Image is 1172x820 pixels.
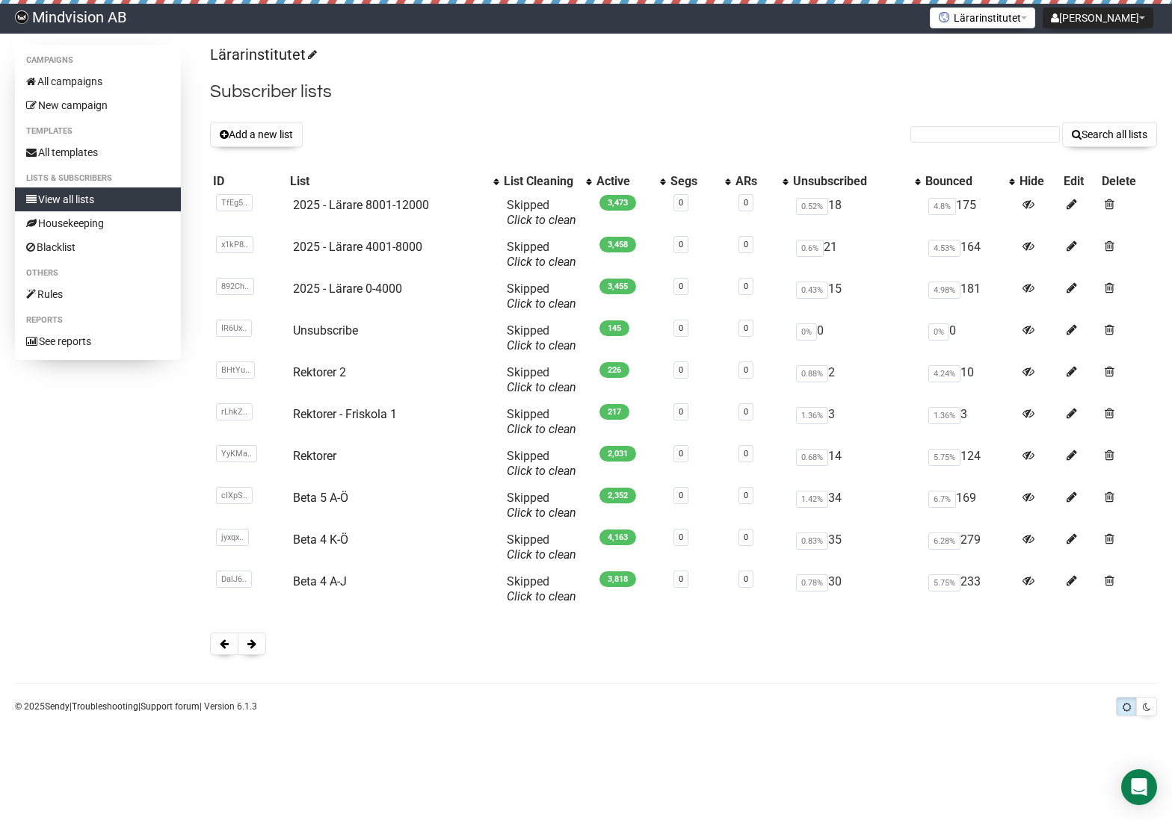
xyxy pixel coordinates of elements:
[679,282,683,291] a: 0
[507,532,576,562] span: Skipped
[925,174,1002,189] div: Bounced
[213,174,284,189] div: ID
[732,171,790,192] th: ARs: No sort applied, activate to apply an ascending sort
[790,171,923,192] th: Unsubscribed: No sort applied, activate to apply an ascending sort
[599,488,636,503] span: 2,352
[216,194,253,211] span: TfEg5..
[15,329,181,353] a: See reports
[210,122,303,147] button: Add a new list
[796,532,828,550] span: 0.83%
[507,422,576,436] a: Click to clean
[922,485,1017,527] td: 169
[1020,174,1058,189] div: Hide
[507,574,576,603] span: Skipped
[744,574,748,584] a: 0
[15,282,181,306] a: Rules
[293,532,348,547] a: Beta 4 K-Ö
[599,195,636,211] span: 3,473
[507,213,576,227] a: Click to clean
[599,446,636,462] span: 2,031
[744,282,748,291] a: 0
[293,407,397,421] a: Rektorer - Friskola 1
[744,532,748,542] a: 0
[507,407,576,436] span: Skipped
[922,276,1017,317] td: 181
[928,198,956,215] span: 4.8%
[922,192,1017,234] td: 175
[793,174,908,189] div: Unsubscribed
[744,198,748,208] a: 0
[928,449,960,466] span: 5.75%
[293,198,429,212] a: 2025 - Lärare 8001-12000
[796,491,828,508] span: 1.42%
[1017,171,1061,192] th: Hide: No sort applied, sorting is disabled
[293,574,347,588] a: Beta 4 A-J
[599,362,629,378] span: 226
[744,323,748,333] a: 0
[1099,171,1157,192] th: Delete: No sort applied, sorting is disabled
[1043,7,1153,28] button: [PERSON_NAME]
[141,701,200,712] a: Support forum
[928,407,960,424] span: 1.36%
[679,449,683,459] a: 0
[599,237,636,252] span: 3,458
[928,323,949,341] span: 0%
[796,323,817,341] span: 0%
[679,574,683,584] a: 0
[1061,171,1099,192] th: Edit: No sort applied, sorting is disabled
[790,359,923,401] td: 2
[15,170,181,187] li: Lists & subscribers
[790,568,923,610] td: 30
[504,174,579,189] div: List Cleaning
[928,491,956,508] span: 6.7%
[1102,174,1154,189] div: Delete
[790,234,923,276] td: 21
[796,449,828,466] span: 0.68%
[744,407,748,417] a: 0
[216,571,252,588] span: DalJ6..
[744,240,748,249] a: 0
[796,198,828,215] span: 0.52%
[507,240,576,269] span: Skipped
[216,236,253,253] span: x1kP8..
[922,401,1017,443] td: 3
[216,278,254,295] span: 892Ch..
[670,174,718,189] div: Segs
[507,449,576,478] span: Skipped
[922,443,1017,485] td: 124
[287,171,501,192] th: List: No sort applied, activate to apply an ascending sort
[507,380,576,394] a: Click to clean
[679,240,683,249] a: 0
[1062,122,1157,147] button: Search all lists
[15,52,181,69] li: Campaigns
[216,361,255,379] span: BHtYu..
[599,320,629,336] span: 145
[667,171,732,192] th: Segs: No sort applied, activate to apply an ascending sort
[922,234,1017,276] td: 164
[216,529,249,546] span: jyxqx..
[928,365,960,382] span: 4.24%
[293,323,358,338] a: Unsubscribe
[928,282,960,299] span: 4.98%
[507,464,576,478] a: Click to clean
[790,443,923,485] td: 14
[790,527,923,568] td: 35
[796,365,828,382] span: 0.88%
[15,140,181,164] a: All templates
[796,240,824,257] span: 0.6%
[735,174,775,189] div: ARs
[679,323,683,333] a: 0
[293,282,402,296] a: 2025 - Lärare 0-4000
[928,574,960,591] span: 5.75%
[922,568,1017,610] td: 233
[790,192,923,234] td: 18
[599,279,636,294] span: 3,455
[922,317,1017,359] td: 0
[210,78,1157,105] h2: Subscriber lists
[744,491,748,500] a: 0
[796,407,828,424] span: 1.36%
[507,547,576,562] a: Click to clean
[15,235,181,259] a: Blacklist
[796,574,828,591] span: 0.78%
[216,403,253,420] span: rLhkZ..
